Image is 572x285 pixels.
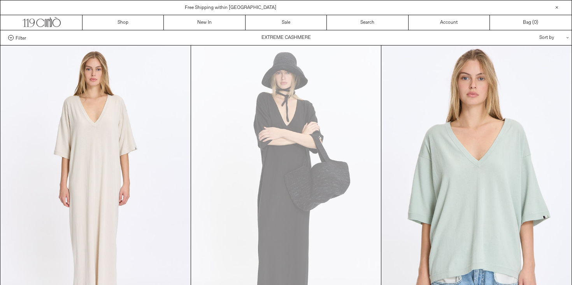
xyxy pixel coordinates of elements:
a: Account [409,15,490,30]
a: Free Shipping within [GEOGRAPHIC_DATA] [185,5,276,11]
a: Sale [246,15,327,30]
a: Bag () [490,15,571,30]
a: New In [164,15,245,30]
span: 0 [534,19,537,26]
div: Sort by [494,30,564,45]
a: Shop [82,15,164,30]
span: ) [534,19,538,26]
span: Filter [16,35,26,40]
a: Search [327,15,408,30]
